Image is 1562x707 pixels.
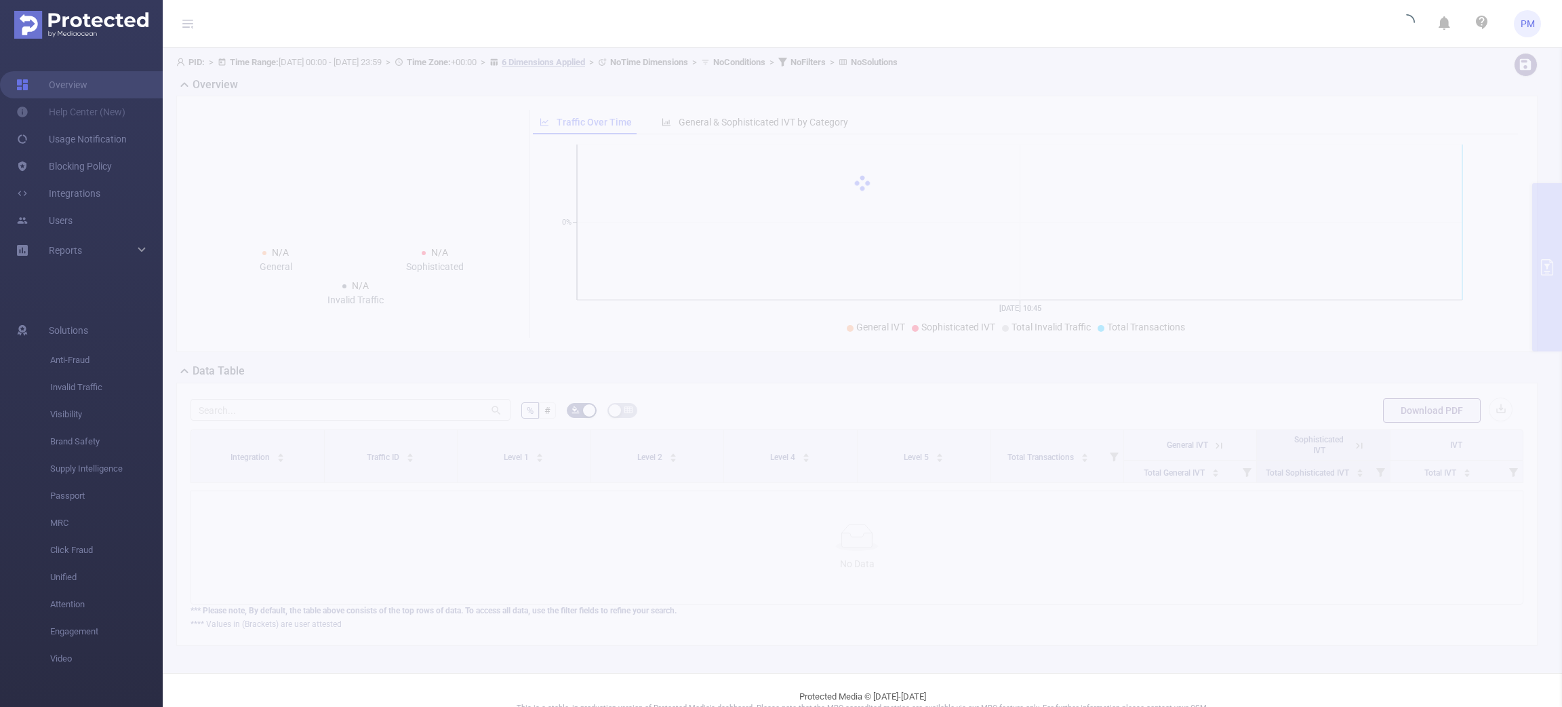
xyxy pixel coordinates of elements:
[50,482,163,510] span: Passport
[49,237,82,264] a: Reports
[16,126,127,153] a: Usage Notification
[50,645,163,672] span: Video
[16,207,73,234] a: Users
[50,537,163,564] span: Click Fraud
[1521,10,1535,37] span: PM
[50,455,163,482] span: Supply Intelligence
[14,11,148,39] img: Protected Media
[50,564,163,591] span: Unified
[50,401,163,428] span: Visibility
[50,510,163,537] span: MRC
[50,347,163,374] span: Anti-Fraud
[49,245,82,256] span: Reports
[50,618,163,645] span: Engagement
[16,153,112,180] a: Blocking Policy
[50,428,163,455] span: Brand Safety
[49,317,88,344] span: Solutions
[50,591,163,618] span: Attention
[16,71,87,98] a: Overview
[50,374,163,401] span: Invalid Traffic
[16,180,100,207] a: Integrations
[1399,14,1415,33] i: icon: loading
